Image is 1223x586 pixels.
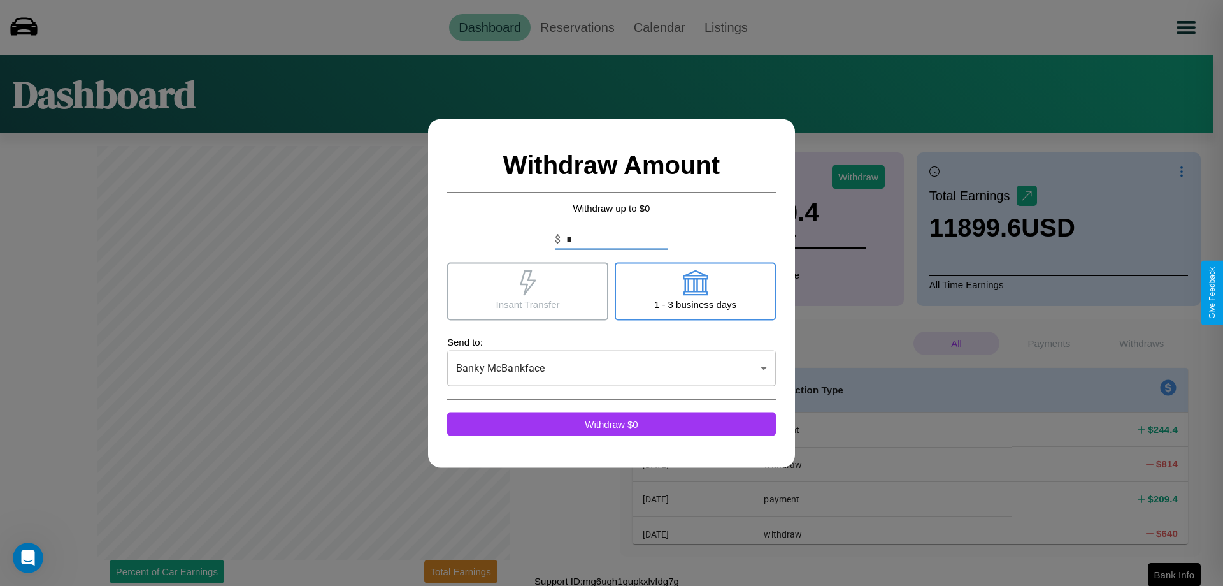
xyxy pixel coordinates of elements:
[447,333,776,350] p: Send to:
[447,199,776,216] p: Withdraw up to $ 0
[13,543,43,573] iframe: Intercom live chat
[447,412,776,436] button: Withdraw $0
[1208,267,1217,319] div: Give Feedback
[654,295,736,312] p: 1 - 3 business days
[447,350,776,386] div: Banky McBankface
[447,138,776,193] h2: Withdraw Amount
[555,231,561,247] p: $
[496,295,559,312] p: Insant Transfer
